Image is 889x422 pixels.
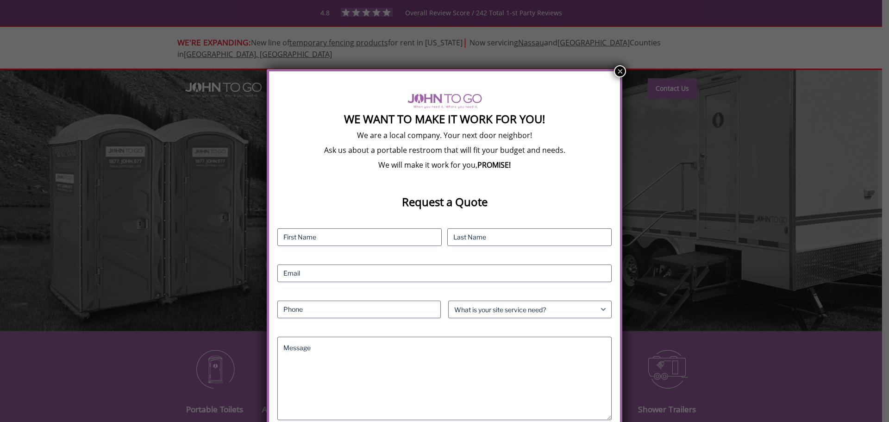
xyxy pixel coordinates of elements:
b: PROMISE! [477,160,511,170]
p: We are a local company. Your next door neighbor! [277,130,612,140]
img: logo of viptogo [407,94,482,108]
button: Close [614,65,626,77]
p: We will make it work for you, [277,160,612,170]
input: Last Name [447,228,612,246]
strong: Request a Quote [402,194,488,209]
p: Ask us about a portable restroom that will fit your budget and needs. [277,145,612,155]
strong: We Want To Make It Work For You! [344,111,545,126]
input: First Name [277,228,442,246]
input: Email [277,265,612,282]
input: Phone [277,301,441,318]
